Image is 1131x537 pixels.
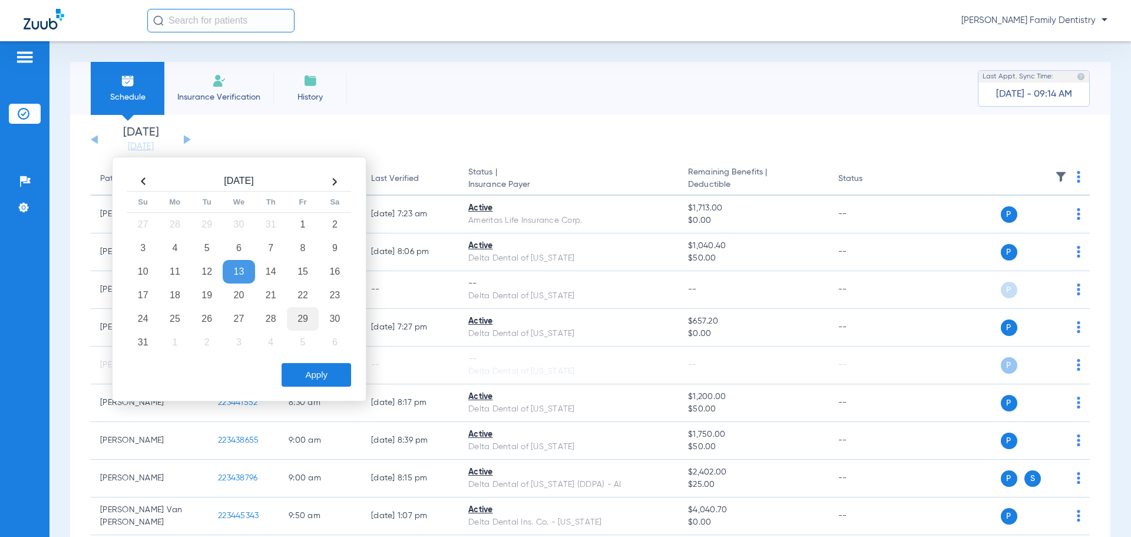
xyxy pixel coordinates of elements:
[459,163,679,196] th: Status |
[91,460,209,498] td: [PERSON_NAME]
[173,91,264,103] span: Insurance Verification
[1077,397,1080,408] img: group-dot-blue.svg
[362,422,459,460] td: [DATE] 8:39 PM
[362,384,459,422] td: [DATE] 8:17 PM
[688,328,819,340] span: $0.00
[147,9,295,32] input: Search for patients
[15,50,34,64] img: hamburger-icon
[91,422,209,460] td: [PERSON_NAME]
[1077,73,1085,81] img: last sync help info
[983,71,1053,83] span: Last Appt. Sync Time:
[468,315,669,328] div: Active
[468,441,669,453] div: Delta Dental of [US_STATE]
[1001,470,1017,487] span: P
[468,215,669,227] div: Ameritas Life Insurance Corp.
[121,74,135,88] img: Schedule
[362,271,459,309] td: --
[159,172,319,192] th: [DATE]
[688,285,697,294] span: --
[688,240,819,252] span: $1,040.40
[829,347,908,384] td: --
[1077,208,1080,220] img: group-dot-blue.svg
[1077,246,1080,258] img: group-dot-blue.svg
[1077,359,1080,371] img: group-dot-blue.svg
[1001,433,1017,449] span: P
[688,441,819,453] span: $50.00
[1077,284,1080,295] img: group-dot-blue.svg
[362,196,459,233] td: [DATE] 7:23 AM
[371,173,449,185] div: Last Verified
[153,15,164,26] img: Search Icon
[688,179,819,191] span: Deductible
[829,196,908,233] td: --
[829,384,908,422] td: --
[829,163,908,196] th: Status
[688,504,819,516] span: $4,040.70
[829,271,908,309] td: --
[468,466,669,479] div: Active
[1077,472,1080,484] img: group-dot-blue.svg
[362,309,459,347] td: [DATE] 7:27 PM
[218,398,257,407] span: 223441552
[1001,206,1017,223] span: P
[468,504,669,516] div: Active
[829,309,908,347] td: --
[100,91,156,103] span: Schedule
[468,240,669,252] div: Active
[468,403,669,416] div: Delta Dental of [US_STATE]
[468,290,669,302] div: Delta Dental of [US_STATE]
[1077,434,1080,446] img: group-dot-blue.svg
[961,15,1107,27] span: [PERSON_NAME] Family Dentistry
[688,429,819,441] span: $1,750.00
[362,460,459,498] td: [DATE] 8:15 PM
[468,328,669,340] div: Delta Dental of [US_STATE]
[91,384,209,422] td: [PERSON_NAME]
[688,479,819,491] span: $25.00
[829,422,908,460] td: --
[1024,470,1041,487] span: S
[1001,357,1017,374] span: P
[1077,171,1080,183] img: group-dot-blue.svg
[105,127,176,153] li: [DATE]
[996,88,1072,100] span: [DATE] - 09:14 AM
[829,460,908,498] td: --
[1001,319,1017,336] span: P
[282,91,338,103] span: History
[688,315,819,328] span: $657.20
[688,361,697,369] span: --
[362,347,459,384] td: --
[468,391,669,403] div: Active
[468,365,669,378] div: Delta Dental of [US_STATE]
[100,173,152,185] div: Patient Name
[1077,321,1080,333] img: group-dot-blue.svg
[688,516,819,529] span: $0.00
[688,403,819,416] span: $50.00
[688,202,819,215] span: $1,713.00
[362,498,459,535] td: [DATE] 1:07 PM
[91,498,209,535] td: [PERSON_NAME] Van [PERSON_NAME]
[362,233,459,271] td: [DATE] 8:06 PM
[279,422,362,460] td: 9:00 AM
[468,353,669,365] div: --
[212,74,226,88] img: Manual Insurance Verification
[468,202,669,215] div: Active
[1001,244,1017,261] span: P
[105,141,176,153] a: [DATE]
[679,163,828,196] th: Remaining Benefits |
[282,363,351,387] button: Apply
[218,474,257,482] span: 223438796
[688,215,819,227] span: $0.00
[218,436,259,444] span: 223438655
[468,252,669,265] div: Delta Dental of [US_STATE]
[1001,395,1017,411] span: P
[279,460,362,498] td: 9:00 AM
[688,252,819,265] span: $50.00
[829,498,908,535] td: --
[1072,480,1131,537] iframe: Chat Widget
[279,384,362,422] td: 8:30 AM
[1055,171,1067,183] img: filter.svg
[218,512,259,520] span: 223445343
[303,74,318,88] img: History
[1001,282,1017,298] span: P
